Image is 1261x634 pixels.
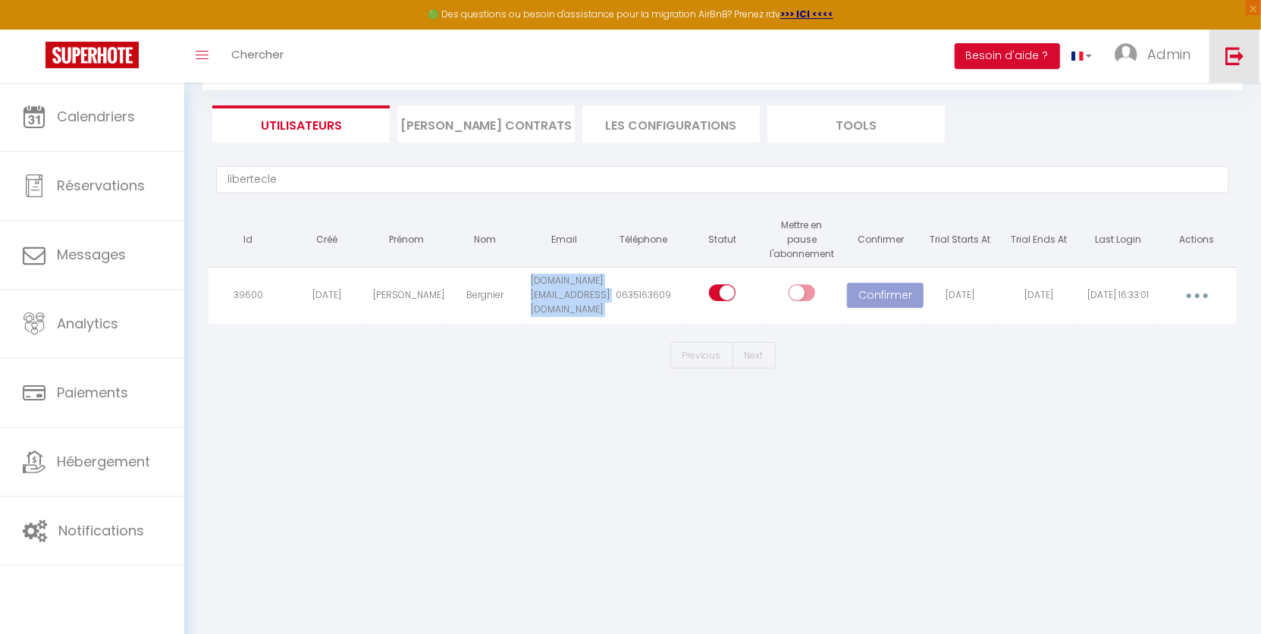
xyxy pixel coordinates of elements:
td: Bergnier [446,268,525,324]
button: Besoin d'aide ? [955,43,1060,69]
img: Super Booking [45,42,139,68]
span: Notifications [58,521,144,540]
nav: Page navigation example [670,334,776,375]
th: Id [209,212,287,268]
th: Nom [446,212,525,268]
span: Chercher [231,46,284,62]
span: Calendriers [57,107,135,126]
th: Créé [287,212,366,268]
span: Hébergement [57,452,150,471]
span: Réservations [57,176,145,195]
input: id, email, prénom, nom, téléphone [216,166,1229,193]
img: ... [1115,43,1137,66]
li: Tools [767,105,945,143]
th: Email [525,212,604,268]
td: [DOMAIN_NAME][EMAIL_ADDRESS][DOMAIN_NAME] [525,268,604,324]
th: Trial Starts At [921,212,999,268]
li: Utilisateurs [212,105,390,143]
li: Les configurations [582,105,760,143]
li: [PERSON_NAME] contrats [397,105,575,143]
td: [DATE] 16:33:01 [1078,268,1157,324]
td: 0635163609 [604,268,683,324]
a: >>> ICI <<<< [780,8,833,20]
td: [PERSON_NAME] [367,268,446,324]
th: Statut [683,212,762,268]
span: Admin [1147,45,1190,64]
th: Prénom [367,212,446,268]
a: Chercher [220,30,295,83]
span: Messages [57,245,126,264]
th: Last Login [1078,212,1157,268]
td: [DATE] [287,268,366,324]
th: Téléphone [604,212,683,268]
th: Trial Ends At [999,212,1078,268]
img: logout [1225,46,1244,65]
a: ... Admin [1103,30,1209,83]
th: Actions [1158,212,1237,268]
button: Confirmer [847,283,924,309]
th: Mettre en pause l'abonnement [762,212,841,268]
span: [DATE] [1024,288,1053,301]
th: Confirmer [841,212,920,268]
span: [DATE] [946,288,974,301]
td: 39600 [209,268,287,324]
span: Paiements [57,383,128,402]
span: Analytics [57,314,118,333]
